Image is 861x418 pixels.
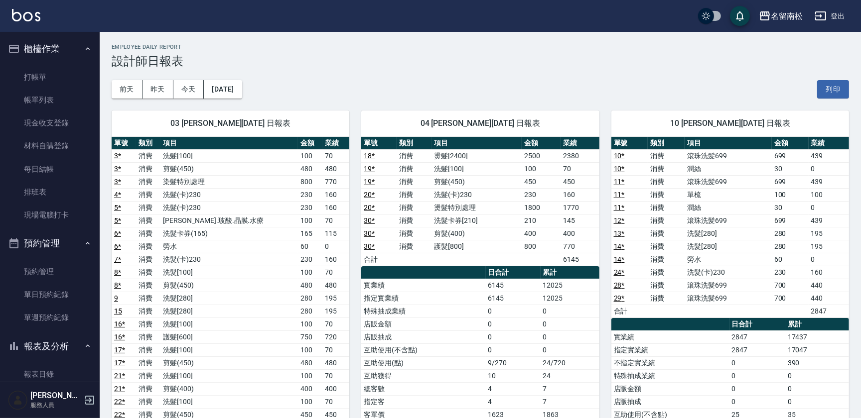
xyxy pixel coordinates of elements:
[522,137,561,150] th: 金額
[541,279,599,292] td: 12025
[160,330,297,343] td: 護髮[600]
[298,279,322,292] td: 480
[30,401,81,410] p: 服務人員
[160,175,297,188] td: 染髮特別處理
[522,149,561,162] td: 2500
[322,292,349,305] td: 195
[160,266,297,279] td: 洗髮[100]
[809,214,849,227] td: 439
[431,175,522,188] td: 剪髮(450)
[611,369,729,382] td: 特殊抽成業績
[136,305,160,317] td: 消費
[522,175,561,188] td: 450
[431,227,522,240] td: 剪髮(400)
[4,306,96,329] a: 單週預約紀錄
[685,292,772,305] td: 滾珠洗髪699
[772,227,809,240] td: 280
[361,305,485,317] td: 特殊抽成業績
[486,279,541,292] td: 6145
[322,188,349,201] td: 160
[541,356,599,369] td: 24/720
[373,118,587,128] span: 04 [PERSON_NAME][DATE] 日報表
[160,343,297,356] td: 洗髮[100]
[648,253,685,266] td: 消費
[298,330,322,343] td: 750
[772,188,809,201] td: 100
[298,188,322,201] td: 230
[648,162,685,175] td: 消費
[611,137,648,150] th: 單號
[361,292,485,305] td: 指定實業績
[124,118,337,128] span: 03 [PERSON_NAME][DATE] 日報表
[160,369,297,382] td: 洗髮[100]
[361,356,485,369] td: 互助使用(點)
[772,266,809,279] td: 230
[729,382,785,395] td: 0
[541,395,599,408] td: 7
[431,137,522,150] th: 項目
[136,214,160,227] td: 消費
[755,6,807,26] button: 名留南松
[648,266,685,279] td: 消費
[772,149,809,162] td: 699
[160,137,297,150] th: 項目
[772,214,809,227] td: 699
[811,7,849,25] button: 登出
[4,134,96,157] a: 材料自購登錄
[397,149,431,162] td: 消費
[611,343,729,356] td: 指定實業績
[4,204,96,226] a: 現場電腦打卡
[136,395,160,408] td: 消費
[298,162,322,175] td: 480
[397,162,431,175] td: 消費
[160,382,297,395] td: 剪髮(400)
[397,188,431,201] td: 消費
[729,356,785,369] td: 0
[486,369,541,382] td: 10
[322,356,349,369] td: 480
[322,266,349,279] td: 70
[809,292,849,305] td: 440
[298,175,322,188] td: 800
[561,162,599,175] td: 70
[541,343,599,356] td: 0
[809,201,849,214] td: 0
[298,356,322,369] td: 480
[160,227,297,240] td: 洗髮卡券(165)
[361,137,396,150] th: 單號
[685,162,772,175] td: 潤絲
[298,382,322,395] td: 400
[809,175,849,188] td: 439
[522,188,561,201] td: 230
[522,201,561,214] td: 1800
[322,201,349,214] td: 160
[160,240,297,253] td: 勞水
[143,80,173,99] button: 昨天
[486,330,541,343] td: 0
[136,292,160,305] td: 消費
[136,137,160,150] th: 類別
[298,149,322,162] td: 100
[397,214,431,227] td: 消費
[4,181,96,204] a: 排班表
[322,149,349,162] td: 70
[729,318,785,331] th: 日合計
[486,356,541,369] td: 9/270
[809,253,849,266] td: 0
[809,149,849,162] td: 439
[561,175,599,188] td: 450
[4,333,96,359] button: 報表及分析
[772,175,809,188] td: 699
[322,369,349,382] td: 70
[611,137,849,318] table: a dense table
[785,343,849,356] td: 17047
[648,214,685,227] td: 消費
[322,279,349,292] td: 480
[4,36,96,62] button: 櫃檯作業
[817,80,849,99] button: 列印
[486,343,541,356] td: 0
[136,188,160,201] td: 消費
[685,227,772,240] td: 洗髮[280]
[522,214,561,227] td: 210
[561,214,599,227] td: 145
